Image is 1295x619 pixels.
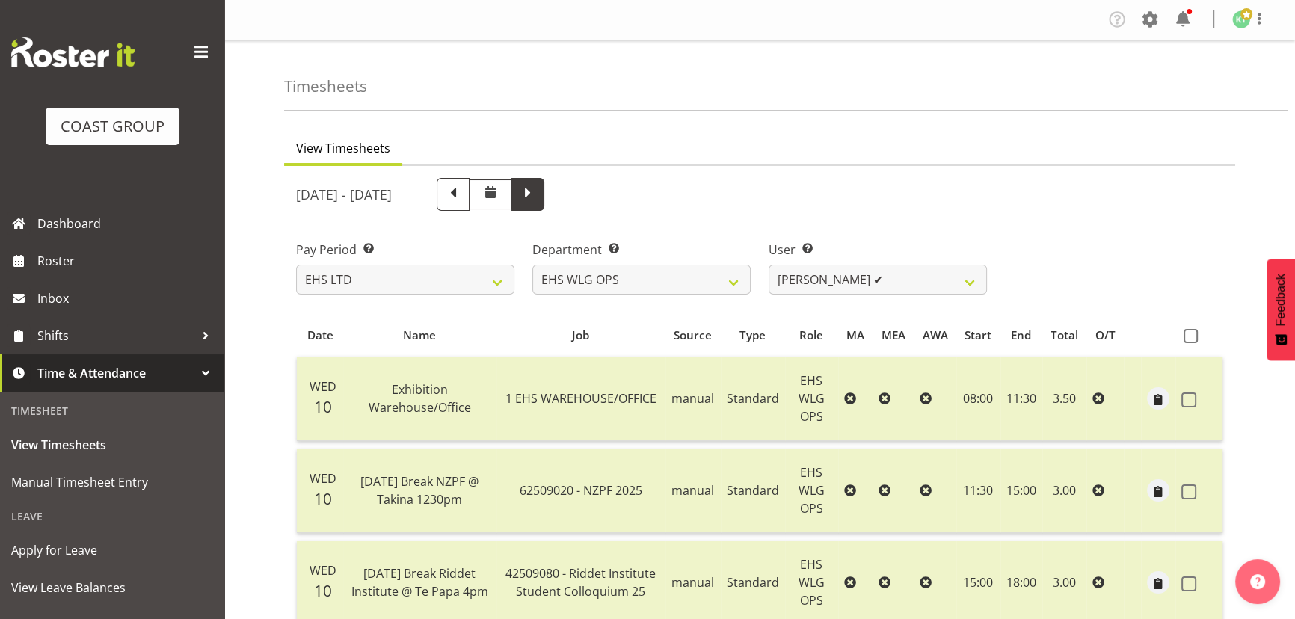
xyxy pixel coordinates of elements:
img: kade-tiatia1141.jpg [1232,10,1250,28]
span: Type [739,327,766,344]
span: Date [307,327,333,344]
span: EHS WLG OPS [799,556,825,609]
td: 11:30 [1000,357,1042,441]
a: Apply for Leave [4,532,221,569]
span: 62509020 - NZPF 2025 [520,482,642,499]
span: Total [1051,327,1078,344]
span: MEA [882,327,905,344]
span: Wed [310,562,336,579]
td: 08:00 [956,357,1000,441]
div: Leave [4,501,221,532]
span: Time & Attendance [37,362,194,384]
span: MA [846,327,864,344]
div: Timesheet [4,395,221,426]
img: Rosterit website logo [11,37,135,67]
div: COAST GROUP [61,115,164,138]
span: manual [671,574,714,591]
span: Inbox [37,287,217,309]
span: 10 [314,488,332,509]
span: 10 [314,580,332,601]
label: Department [532,241,751,259]
a: View Leave Balances [4,569,221,606]
td: 11:30 [956,449,1000,533]
span: Start [965,327,991,344]
span: Role [799,327,823,344]
td: 3.00 [1042,449,1087,533]
span: 10 [314,396,332,417]
span: O/T [1095,327,1116,344]
span: View Timesheets [296,139,390,157]
span: Wed [310,378,336,395]
span: View Timesheets [11,434,213,456]
span: View Leave Balances [11,576,213,599]
td: 15:00 [1000,449,1042,533]
td: Standard [721,449,785,533]
label: Pay Period [296,241,514,259]
span: Roster [37,250,217,272]
label: User [769,241,987,259]
span: Source [674,327,712,344]
img: help-xxl-2.png [1250,574,1265,589]
span: 42509080 - Riddet Institute Student Colloquium 25 [505,565,656,600]
span: Wed [310,470,336,487]
span: 1 EHS WAREHOUSE/OFFICE [505,390,656,407]
span: EHS WLG OPS [799,372,825,425]
h4: Timesheets [284,78,367,95]
span: Apply for Leave [11,539,213,561]
span: [DATE] Break Riddet Institute @ Te Papa 4pm [351,565,488,600]
h5: [DATE] - [DATE] [296,186,392,203]
span: End [1011,327,1031,344]
button: Feedback - Show survey [1267,259,1295,360]
td: Standard [721,357,785,441]
span: Exhibition Warehouse/Office [369,381,471,416]
span: manual [671,390,714,407]
span: Shifts [37,324,194,347]
span: EHS WLG OPS [799,464,825,517]
span: AWA [922,327,947,344]
a: Manual Timesheet Entry [4,464,221,501]
a: View Timesheets [4,426,221,464]
span: [DATE] Break NZPF @ Takina 1230pm [360,473,479,508]
span: Dashboard [37,212,217,235]
span: Name [403,327,436,344]
span: manual [671,482,714,499]
span: Manual Timesheet Entry [11,471,213,493]
span: Feedback [1274,274,1288,326]
span: Job [572,327,589,344]
td: 3.50 [1042,357,1087,441]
